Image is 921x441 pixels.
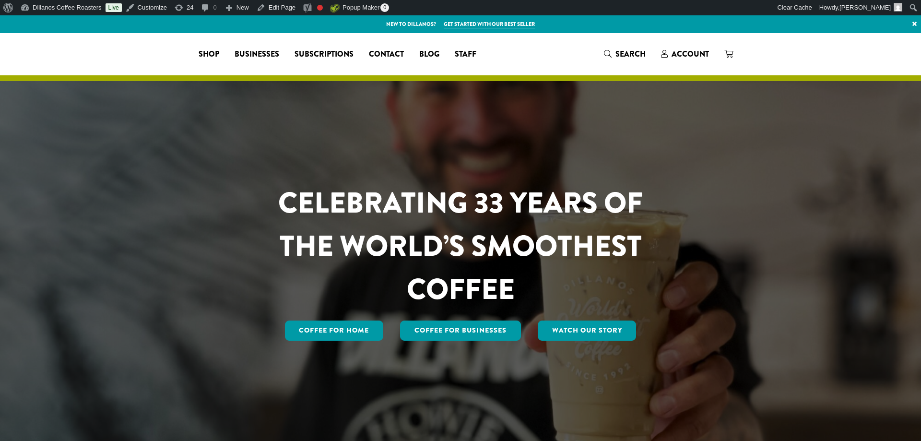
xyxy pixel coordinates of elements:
[106,3,122,12] a: Live
[615,48,646,60] span: Search
[447,47,484,62] a: Staff
[250,181,671,311] h1: CELEBRATING 33 YEARS OF THE WORLD’S SMOOTHEST COFFEE
[908,15,921,33] a: ×
[235,48,279,60] span: Businesses
[596,46,653,62] a: Search
[285,321,384,341] a: Coffee for Home
[317,5,323,11] div: Focus keyphrase not set
[538,321,637,341] a: Watch Our Story
[380,3,389,12] span: 0
[369,48,404,60] span: Contact
[444,20,535,28] a: Get started with our best seller
[672,48,709,60] span: Account
[455,48,476,60] span: Staff
[400,321,521,341] a: Coffee For Businesses
[419,48,439,60] span: Blog
[295,48,354,60] span: Subscriptions
[839,4,891,11] span: [PERSON_NAME]
[191,47,227,62] a: Shop
[199,48,219,60] span: Shop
